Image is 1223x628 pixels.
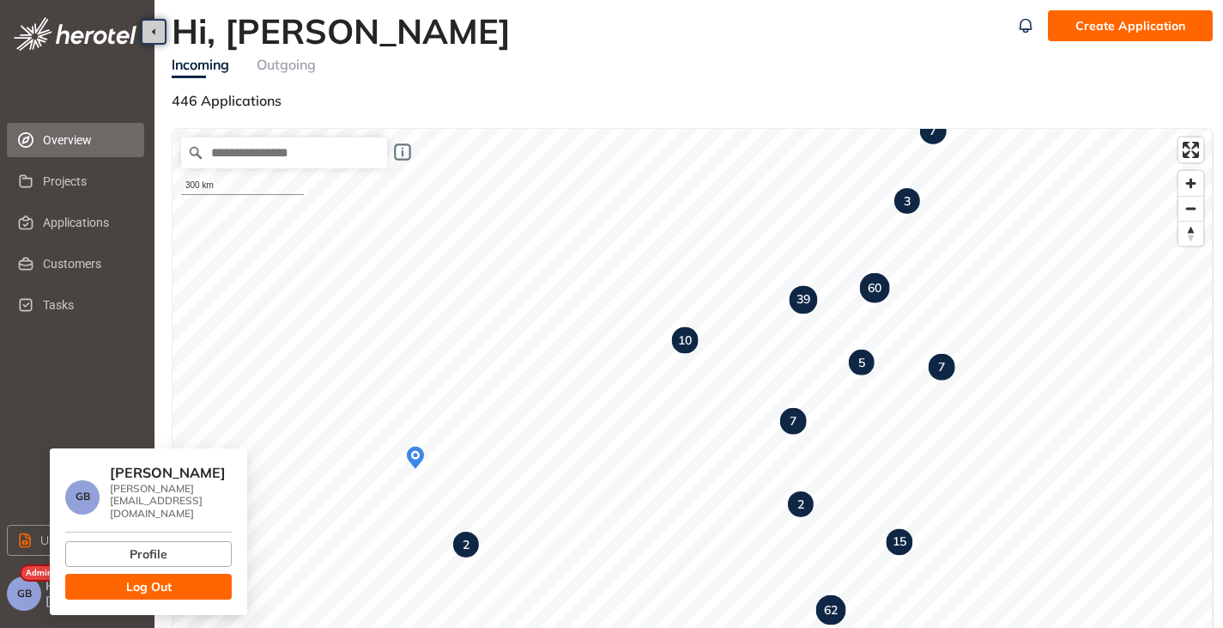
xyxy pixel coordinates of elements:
[929,123,936,138] strong: 7
[400,442,431,473] div: Map marker
[181,137,387,168] input: Search place...
[894,188,920,214] div: Map marker
[1178,221,1203,246] button: Reset bearing to north
[463,537,469,552] strong: 2
[1178,197,1203,221] span: Zoom out
[43,205,130,240] span: Applications
[796,292,810,308] strong: 39
[788,491,814,517] div: Map marker
[126,577,172,596] span: Log Out
[172,92,282,109] span: 446 Applications
[886,529,912,556] div: Map marker
[110,464,226,481] span: [PERSON_NAME]
[816,595,846,625] div: Map marker
[17,588,32,600] span: GB
[43,288,130,322] span: Tasks
[893,534,906,550] strong: 15
[43,247,130,281] span: Customers
[678,332,692,348] strong: 10
[1178,137,1203,162] button: Enter fullscreen
[789,286,817,314] div: Map marker
[1178,222,1203,246] span: Reset bearing to north
[849,350,875,375] div: Map marker
[780,408,807,435] div: Map marker
[181,177,304,195] div: 300 km
[672,327,699,354] div: Map marker
[858,355,865,370] strong: 5
[7,576,41,611] button: GB
[130,545,167,564] span: Profile
[797,497,804,512] strong: 2
[1178,171,1203,196] button: Zoom in
[76,491,90,503] span: GB
[920,118,947,144] div: Map marker
[453,532,479,558] div: Map marker
[43,164,130,198] span: Projects
[1178,196,1203,221] button: Zoom out
[938,359,945,375] strong: 7
[65,541,232,567] button: Profile
[824,602,838,618] strong: 62
[45,579,148,608] span: Hi, [PERSON_NAME]
[14,17,136,51] img: logo
[868,280,881,296] strong: 60
[65,574,232,600] button: Log Out
[860,273,890,303] div: Map marker
[172,54,229,76] div: Incoming
[929,354,955,381] div: Map marker
[257,54,316,76] div: Outgoing
[1048,10,1213,41] button: Create Application
[790,413,796,429] strong: 7
[43,123,130,157] span: Overview
[1075,16,1185,35] span: Create Application
[110,483,232,520] div: [PERSON_NAME][EMAIL_ADDRESS][DOMAIN_NAME]
[172,10,1010,52] h2: Hi, [PERSON_NAME]
[904,193,911,209] strong: 3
